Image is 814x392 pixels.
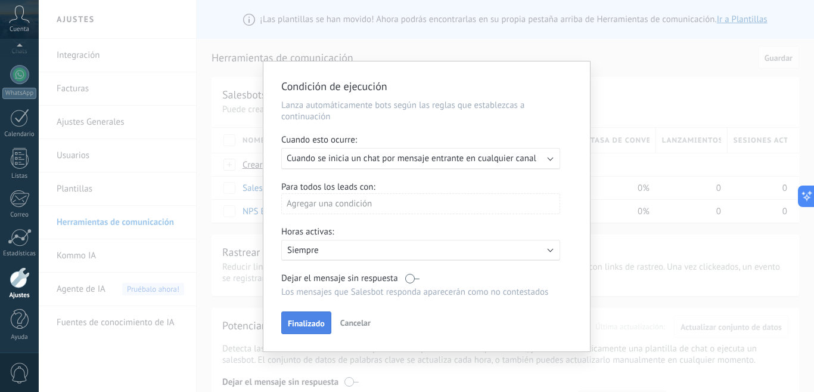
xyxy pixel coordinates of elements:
[281,181,572,193] div: Para todos los leads con:
[287,153,536,164] span: Cuando se inicia un chat por mensaje entrante en cualquier canal
[281,100,572,122] p: Lanza automáticamente bots según las reglas que establezcas a continuación
[10,26,29,33] span: Cuenta
[281,286,560,298] p: Los mensajes que Salesbot responda aparecerán como no contestados
[340,317,371,328] span: Cancelar
[287,245,496,256] p: Siempre
[281,79,560,94] h2: Condición de ejecución
[281,134,572,148] div: Cuando esto ocurre:
[2,131,37,138] div: Calendario
[335,314,375,332] button: Cancelar
[288,319,325,328] span: Finalizado
[2,292,37,300] div: Ajustes
[281,193,560,214] div: Agregar una condición
[2,172,37,180] div: Listas
[2,250,37,258] div: Estadísticas
[2,88,36,99] div: WhatsApp
[281,226,572,240] div: Horas activas:
[2,211,37,219] div: Correo
[281,273,398,284] span: Dejar el mensaje sin respuesta
[2,334,37,341] div: Ayuda
[281,311,331,334] button: Finalizado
